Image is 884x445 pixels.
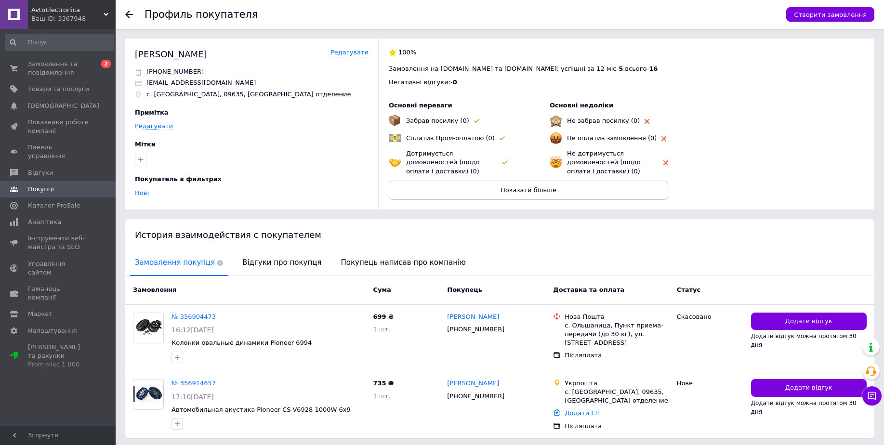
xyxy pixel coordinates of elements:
button: Показати більше [389,181,668,200]
a: Редагувати [330,48,369,57]
span: Додати відгук [785,383,832,393]
span: Забрав посилку (0) [406,117,469,124]
span: Замовлення [133,286,176,293]
span: AvtoElectronica [31,6,104,14]
a: Автомобильная акустика Pioneer CS-V6928 1000W 6x9 [172,406,351,413]
span: Не забрав посилку (0) [567,117,640,124]
span: Cума [373,286,391,293]
a: Фото товару [133,313,164,343]
span: Додати відгук можна протягом 30 дня [751,400,857,415]
div: Покупатель в фильтрах [135,175,366,183]
span: Маркет [28,310,53,318]
span: Покупці [28,185,54,194]
span: Замовлення покупця [130,250,228,275]
a: Фото товару [133,379,164,410]
img: emoji [389,115,400,126]
span: Покупець написав про компанію [336,250,471,275]
img: rating-tag-type [500,136,505,141]
div: Нова Пошта [565,313,669,321]
span: 0 [453,79,457,86]
img: emoji [389,156,401,169]
span: Не дотримується домовленостей (щодо оплати і доставки) (0) [567,150,641,174]
span: 5 [619,65,623,72]
img: rating-tag-type [661,136,666,141]
a: Редагувати [135,122,173,130]
span: Основні недоліки [550,102,613,109]
img: emoji [389,132,401,144]
span: 17:10[DATE] [172,393,214,401]
img: emoji [550,132,562,144]
span: Покупець [447,286,482,293]
span: 1 шт. [373,393,390,400]
span: Примітка [135,109,169,116]
span: Сплатив Пром-оплатою (0) [406,134,495,142]
span: 2 [101,60,111,68]
span: Замовлення та повідомлення [28,60,89,77]
h1: Профиль покупателя [145,9,258,20]
span: Основні переваги [389,102,452,109]
span: Гаманець компанії [28,285,89,302]
span: [PERSON_NAME] та рахунки [28,343,89,369]
span: 100% [398,49,416,56]
div: с. [GEOGRAPHIC_DATA], 09635, [GEOGRAPHIC_DATA] отделение [565,388,669,405]
div: Нове [677,379,743,388]
span: Показники роботи компанії [28,118,89,135]
span: Панель управління [28,143,89,160]
div: Скасовано [677,313,743,321]
button: Додати відгук [751,313,867,330]
a: № 356914657 [172,380,216,387]
div: Укрпошта [565,379,669,388]
span: Відгуки про покупця [237,250,326,275]
div: Ваш ID: 3367948 [31,14,116,23]
span: 699 ₴ [373,313,394,320]
span: Негативні відгуки: - [389,79,453,86]
div: Повернутися назад [125,11,133,18]
span: Статус [677,286,701,293]
span: 16:12[DATE] [172,326,214,334]
button: Додати відгук [751,379,867,397]
span: Відгуки [28,169,53,177]
div: [PHONE_NUMBER] [445,323,506,336]
span: Показати більше [501,186,556,194]
div: Післяплата [565,422,669,431]
span: Каталог ProSale [28,201,80,210]
div: Післяплата [565,351,669,360]
span: Додати відгук можна протягом 30 дня [751,333,857,348]
span: Доставка та оплата [553,286,624,293]
span: Інструменти веб-майстра та SEO [28,234,89,251]
span: Створити замовлення [794,11,867,18]
a: Колонки овальные динамики Pioneer 6994 [172,339,312,346]
button: Чат з покупцем [862,386,882,406]
span: Не оплатив замовлення (0) [567,134,657,142]
img: rating-tag-type [474,119,479,123]
span: Замовлення на [DOMAIN_NAME] та [DOMAIN_NAME]: успішні за 12 міс - , всього - [389,65,658,72]
p: [PHONE_NUMBER] [146,67,204,76]
img: emoji [550,115,562,127]
p: [EMAIL_ADDRESS][DOMAIN_NAME] [146,79,256,87]
a: [PERSON_NAME] [447,313,499,322]
span: Аналітика [28,218,61,226]
span: 1 шт. [373,326,390,333]
input: Пошук [5,34,114,51]
span: Товари та послуги [28,85,89,93]
span: Дотримується домовленостей (щодо оплати і доставки) (0) [406,150,480,174]
div: Prom мікс 1 000 [28,360,89,369]
span: [DEMOGRAPHIC_DATA] [28,102,99,110]
img: rating-tag-type [502,160,508,165]
img: Фото товару [133,318,163,338]
span: 16 [649,65,658,72]
span: История взаимодействия с покупателем [135,230,321,240]
span: Мітки [135,141,156,148]
a: Нові [135,189,149,196]
p: с. [GEOGRAPHIC_DATA], 09635, [GEOGRAPHIC_DATA] отделение [146,90,351,99]
a: № 356904473 [172,313,216,320]
img: rating-tag-type [645,119,649,124]
a: [PERSON_NAME] [447,379,499,388]
img: rating-tag-type [663,160,668,165]
div: с. Ольшаница, Пункт приема-передачи (до 30 кг), ул. [STREET_ADDRESS] [565,321,669,348]
span: Налаштування [28,327,77,335]
button: Створити замовлення [786,7,874,22]
img: emoji [550,156,562,169]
